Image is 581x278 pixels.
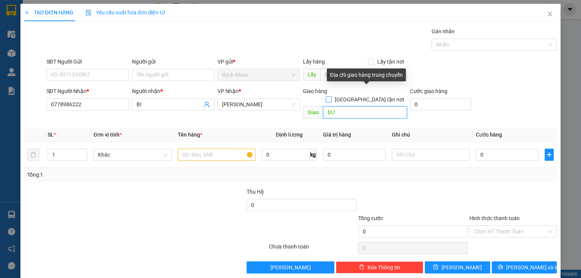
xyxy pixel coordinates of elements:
[65,6,125,23] div: [PERSON_NAME]
[222,99,295,110] span: Gia Kiệm
[359,264,364,270] span: delete
[178,149,256,161] input: VD: Bàn, Ghế
[24,10,30,15] span: plus
[24,9,73,16] span: TẠO ĐƠN HÀNG
[323,149,386,161] input: 0
[93,132,122,138] span: Đơn vị tính
[268,242,357,256] div: Chưa thanh toán
[48,132,54,138] span: SL
[247,189,264,195] span: Thu Hộ
[76,43,115,56] span: NHÀ XE
[441,263,482,272] span: [PERSON_NAME]
[65,23,125,33] div: NGỌC
[65,47,76,55] span: DĐ:
[545,152,553,158] span: plus
[178,132,202,138] span: Tên hàng
[545,149,554,161] button: plus
[270,263,311,272] span: [PERSON_NAME]
[303,88,327,94] span: Giao hàng
[367,263,400,272] span: Xóa Thông tin
[433,264,438,270] span: save
[374,57,407,66] span: Lấy tận nơi
[323,132,351,138] span: Giá trị hàng
[85,9,165,16] span: Yêu cầu xuất hóa đơn điện tử
[336,261,423,273] button: deleteXóa Thông tin
[469,215,520,221] label: Hình thức thanh toán
[492,261,557,273] button: printer[PERSON_NAME] và In
[222,69,295,81] span: Bách Khoa
[410,88,447,94] label: Cước giao hàng
[27,171,225,179] div: Tổng: 1
[303,68,320,81] span: Lấy
[425,261,490,273] button: save[PERSON_NAME]
[506,263,559,272] span: [PERSON_NAME] và In
[392,149,470,161] input: Ghi Chú
[476,132,502,138] span: Cước hàng
[27,149,39,161] button: delete
[332,95,407,104] span: [GEOGRAPHIC_DATA] tận nơi
[132,57,214,66] div: Người gửi
[65,33,125,43] div: 0937089549
[327,68,405,81] div: Địa chỉ giao hàng trung chuyển
[217,57,300,66] div: VP gửi
[410,98,471,110] input: Cước giao hàng
[47,57,129,66] div: SĐT Người Gửi
[320,68,407,81] input: Dọc đường
[247,261,334,273] button: [PERSON_NAME]
[85,10,92,16] img: icon
[389,127,473,142] th: Ghi chú
[276,132,303,138] span: Định lượng
[303,106,323,118] span: Giao
[6,6,59,16] div: Bách Khoa
[98,149,167,160] span: Khác
[6,7,18,15] span: Gửi:
[303,59,325,65] span: Lấy hàng
[358,215,383,221] span: Tổng cước
[323,106,407,118] input: Dọc đường
[47,87,129,95] div: SĐT Người Nhận
[6,16,59,26] div: 0907002673
[539,4,561,25] button: Close
[132,87,214,95] div: Người nhận
[217,88,239,94] span: VP Nhận
[65,6,83,14] span: Nhận:
[432,28,455,34] label: Gán nhãn
[547,11,553,17] span: close
[309,149,317,161] span: kg
[204,101,210,107] span: user-add
[498,264,503,270] span: printer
